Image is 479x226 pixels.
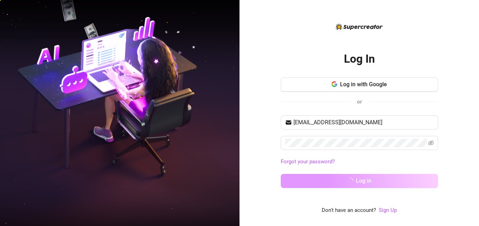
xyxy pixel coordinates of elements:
button: Log in [281,174,438,188]
input: Your email [293,118,434,127]
span: Log in with Google [340,81,387,88]
img: logo-BBDzfeDw.svg [336,24,383,30]
a: Forgot your password? [281,158,438,166]
h2: Log In [344,52,375,66]
span: Log in [356,177,371,184]
span: Don't have an account? [322,206,376,215]
a: Sign Up [379,206,397,215]
button: Log in with Google [281,77,438,92]
span: or [357,99,362,105]
a: Forgot your password? [281,158,335,165]
a: Sign Up [379,207,397,213]
span: loading [347,178,353,183]
span: eye-invisible [428,140,434,146]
